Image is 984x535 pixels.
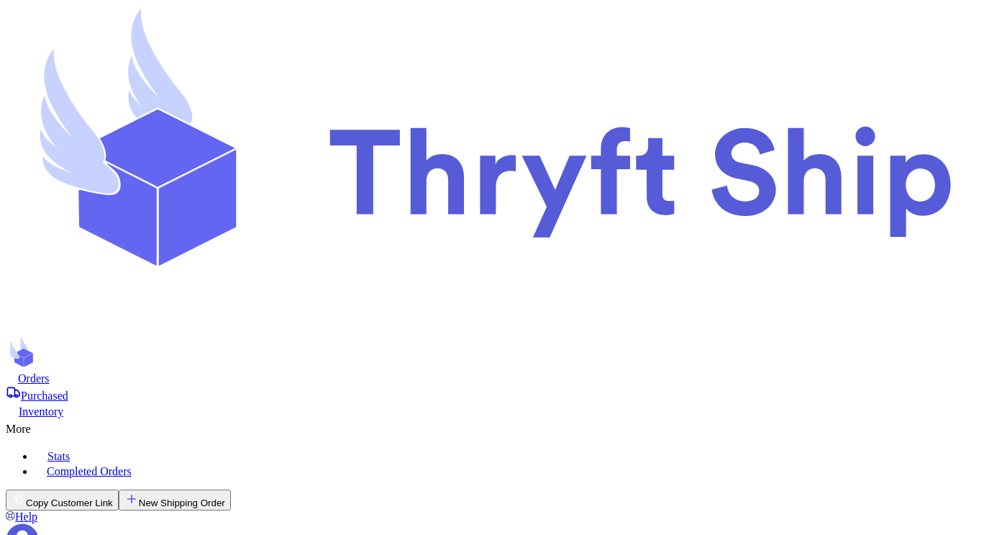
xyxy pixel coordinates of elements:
div: More [6,418,978,436]
span: Help [15,511,37,523]
button: New Shipping Order [119,490,231,511]
a: Completed Orders [35,463,978,478]
button: Copy Customer Link [6,490,119,511]
a: Orders [6,371,978,385]
a: Inventory [6,403,978,418]
a: Stats [35,447,978,463]
a: Help [6,511,37,523]
a: Purchased [6,385,978,403]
